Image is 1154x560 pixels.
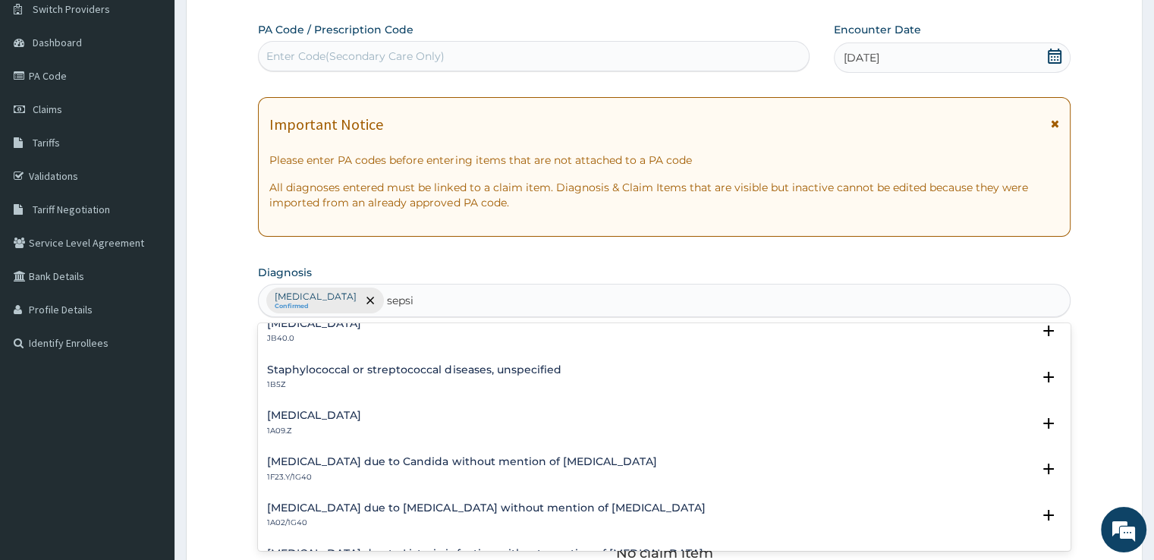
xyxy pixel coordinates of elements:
[363,294,377,307] span: remove selection option
[258,22,413,37] label: PA Code / Prescription Code
[33,102,62,116] span: Claims
[267,364,561,376] h4: Staphylococcal or streptococcal diseases, unspecified
[1039,322,1058,340] i: open select status
[88,178,209,331] span: We're online!
[1039,414,1058,433] i: open select status
[258,265,312,280] label: Diagnosis
[267,379,561,390] p: 1B5Z
[267,333,361,344] p: JB40.0
[267,502,705,514] h4: [MEDICAL_DATA] due to [MEDICAL_DATA] without mention of [MEDICAL_DATA]
[269,153,1058,168] p: Please enter PA codes before entering items that are not attached to a PA code
[33,36,82,49] span: Dashboard
[275,303,357,310] small: Confirmed
[269,116,383,133] h1: Important Notice
[266,49,445,64] div: Enter Code(Secondary Care Only)
[33,203,110,216] span: Tariff Negotiation
[1039,460,1058,478] i: open select status
[79,85,255,105] div: Chat with us now
[33,2,110,16] span: Switch Providers
[267,410,361,421] h4: [MEDICAL_DATA]
[267,426,361,436] p: 1A09.Z
[33,136,60,149] span: Tariffs
[267,518,705,528] p: 1A02/1G40
[267,456,656,467] h4: [MEDICAL_DATA] due to Candida without mention of [MEDICAL_DATA]
[834,22,921,37] label: Encounter Date
[267,318,361,329] h4: [MEDICAL_DATA]
[267,548,703,559] h4: [MEDICAL_DATA] due to Listeria infection without mention of [MEDICAL_DATA]
[1039,506,1058,524] i: open select status
[844,50,879,65] span: [DATE]
[267,472,656,483] p: 1F23.Y/1G40
[275,291,357,303] p: [MEDICAL_DATA]
[1039,368,1058,386] i: open select status
[8,387,289,440] textarea: Type your message and hit 'Enter'
[269,180,1058,210] p: All diagnoses entered must be linked to a claim item. Diagnosis & Claim Items that are visible bu...
[249,8,285,44] div: Minimize live chat window
[28,76,61,114] img: d_794563401_company_1708531726252_794563401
